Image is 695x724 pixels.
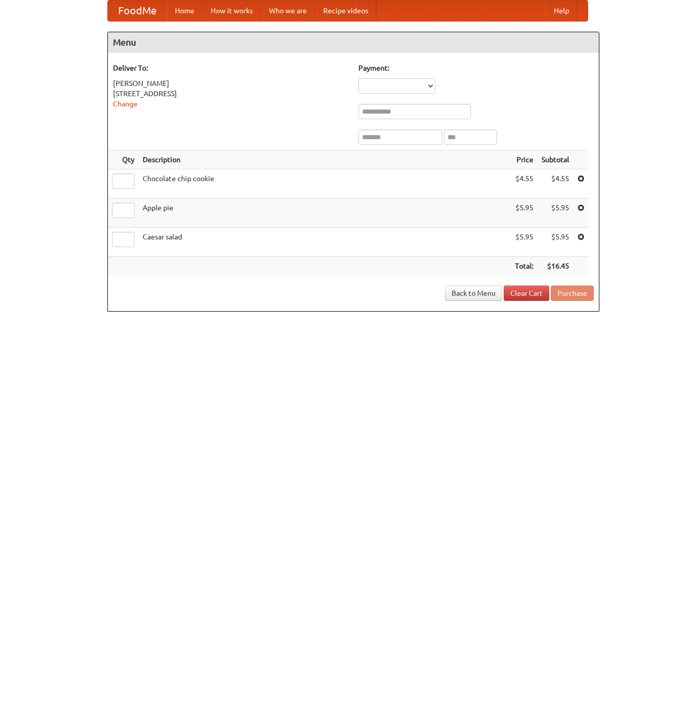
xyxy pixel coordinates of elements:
[511,257,537,276] th: Total:
[113,63,348,73] h5: Deliver To:
[113,89,348,99] div: [STREET_ADDRESS]
[139,199,511,228] td: Apple pie
[511,150,537,169] th: Price
[358,63,594,73] h5: Payment:
[113,78,348,89] div: [PERSON_NAME]
[445,286,502,301] a: Back to Menu
[261,1,315,21] a: Who we are
[504,286,549,301] a: Clear Cart
[315,1,376,21] a: Recipe videos
[511,199,537,228] td: $5.95
[203,1,261,21] a: How it works
[139,150,511,169] th: Description
[537,199,573,228] td: $5.95
[108,150,139,169] th: Qty
[537,150,573,169] th: Subtotal
[537,228,573,257] td: $5.95
[113,100,138,108] a: Change
[537,169,573,199] td: $4.55
[108,32,599,53] h4: Menu
[167,1,203,21] a: Home
[108,1,167,21] a: FoodMe
[139,228,511,257] td: Caesar salad
[511,228,537,257] td: $5.95
[511,169,537,199] td: $4.55
[139,169,511,199] td: Chocolate chip cookie
[546,1,577,21] a: Help
[537,257,573,276] th: $16.45
[551,286,594,301] button: Purchase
